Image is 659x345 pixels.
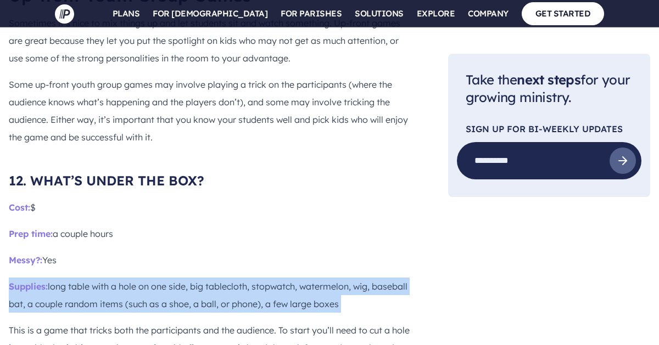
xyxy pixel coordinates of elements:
p: Yes [9,251,413,269]
span: Messy?: [9,254,42,265]
p: $ [9,199,413,216]
span: Cost: [9,202,30,213]
p: Sometimes it’s nice to mix things up and let students sit and watch something. Up-front games are... [9,14,413,67]
span: Supplies: [9,281,48,292]
span: Take the for your growing ministry. [466,71,630,106]
p: Some up-front youth group games may involve playing a trick on the participants (where the audien... [9,76,413,146]
span: 12. WHAT’S UNDER THE BOX? [9,172,204,189]
a: GET STARTED [522,2,605,25]
span: next steps [517,71,580,88]
p: long table with a hole on one side, big tablecloth, stopwatch, watermelon, wig, baseball bat, a c... [9,278,413,313]
span: Prep time: [9,228,53,239]
p: Sign Up For Bi-Weekly Updates [466,125,633,134]
p: a couple hours [9,225,413,242]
